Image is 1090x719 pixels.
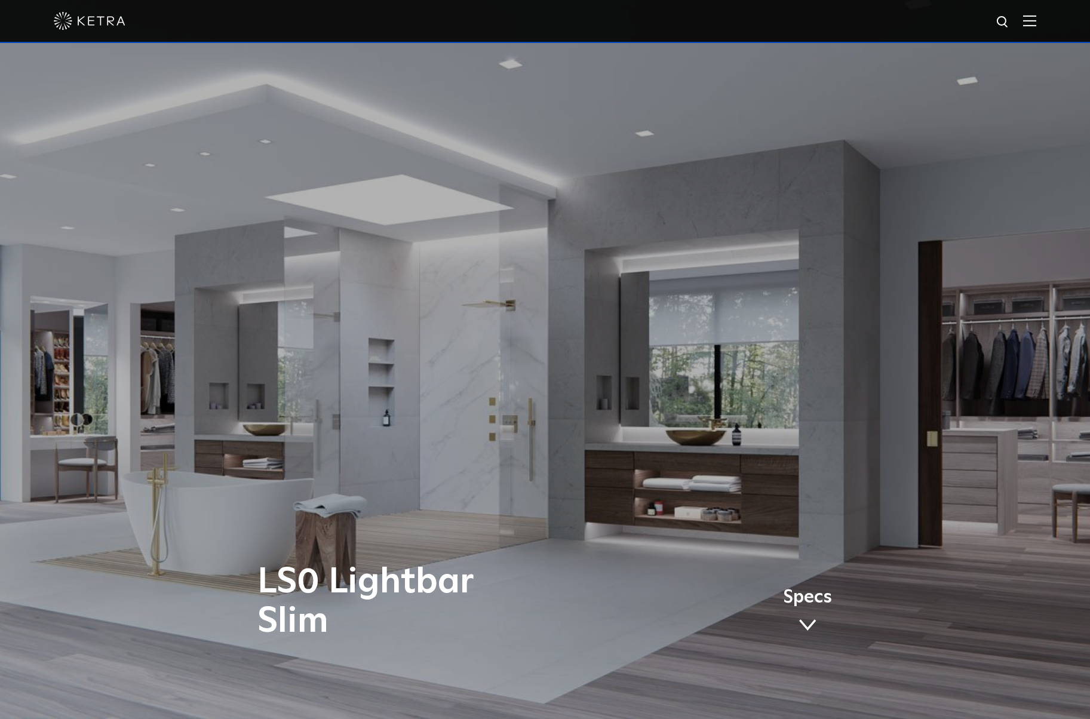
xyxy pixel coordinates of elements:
[1023,15,1036,26] img: Hamburger%20Nav.svg
[257,563,595,641] h1: LS0 Lightbar Slim
[54,12,125,30] img: ketra-logo-2019-white
[783,589,832,606] span: Specs
[996,15,1011,30] img: search icon
[783,589,832,635] a: Specs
